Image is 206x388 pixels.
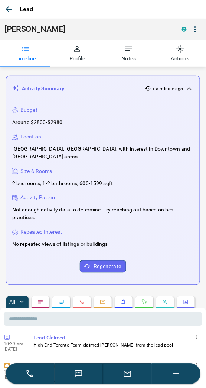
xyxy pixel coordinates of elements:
[9,300,15,305] p: All
[4,24,170,34] h1: [PERSON_NAME]
[182,27,187,32] div: condos.ca
[153,86,183,92] p: < a minute ago
[20,194,57,202] p: Activity Pattern
[58,299,64,305] svg: Lead Browsing Activity
[80,260,126,273] button: Regenerate
[12,145,194,161] p: [GEOGRAPHIC_DATA], [GEOGRAPHIC_DATA], with interest in Downtown and [GEOGRAPHIC_DATA] areas
[20,5,33,14] p: Lead
[52,40,103,67] button: Profile
[79,299,85,305] svg: Calls
[12,180,113,187] p: 2 bedrooms, 1-2 bathrooms, 600-1599 sqft
[12,118,62,126] p: Around $2800-$2980
[183,299,189,305] svg: Agent Actions
[100,299,106,305] svg: Emails
[12,82,194,96] div: Activity Summary< a minute ago
[4,347,26,352] p: [DATE]
[20,228,62,236] p: Repeated Interest
[22,85,64,93] p: Activity Summary
[33,342,199,349] p: High End Toronto Team claimed [PERSON_NAME] from the lead pool
[37,299,43,305] svg: Notes
[20,167,52,175] p: Size & Rooms
[4,375,26,380] p: [DATE]
[33,334,199,342] p: Lead Claimed
[20,133,41,141] p: Location
[154,40,206,67] button: Actions
[12,241,108,248] p: No repeated views of listings or buildings
[103,40,155,67] button: Notes
[4,370,26,375] p: 10:39 am
[141,299,147,305] svg: Requests
[162,299,168,305] svg: Opportunities
[12,206,194,222] p: Not enough activity data to determine. Try reaching out based on best practices.
[4,342,26,347] p: 10:39 am
[33,362,199,370] p: Email - Delivered
[20,106,37,114] p: Budget
[121,299,127,305] svg: Listing Alerts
